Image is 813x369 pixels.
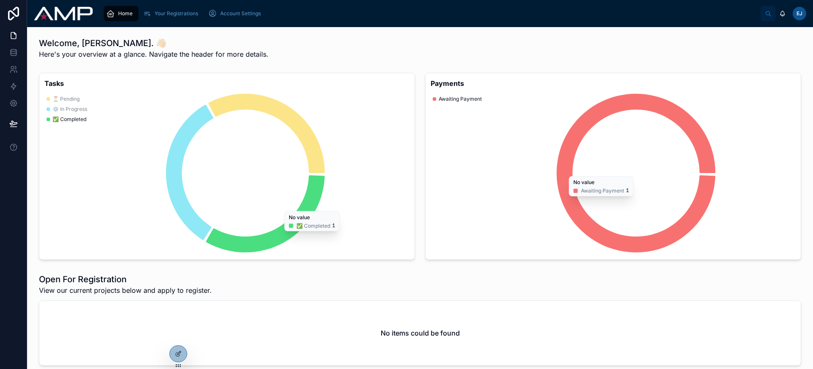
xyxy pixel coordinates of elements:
[431,92,796,254] div: chart
[44,78,409,88] strong: Tasks
[39,285,212,295] span: View our current projects below and apply to register.
[140,6,204,21] a: Your Registrations
[44,92,409,254] div: chart
[155,10,198,17] span: Your Registrations
[53,116,86,123] span: ✅ Completed
[431,78,796,88] strong: Payments
[53,96,80,102] span: ⏳ Pending
[796,10,802,17] span: EJ
[100,4,760,23] div: scrollable content
[118,10,133,17] span: Home
[53,106,87,113] span: ⚙️ In Progress
[39,37,268,49] h1: Welcome, [PERSON_NAME]. 👋🏻
[104,6,138,21] a: Home
[34,7,93,20] img: App logo
[381,328,460,338] h2: No items could be found
[206,6,267,21] a: Account Settings
[220,10,261,17] span: Account Settings
[439,96,482,102] span: Awaiting Payment
[39,49,268,59] span: Here's your overview at a glance. Navigate the header for more details.
[39,273,212,285] h1: Open For Registration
